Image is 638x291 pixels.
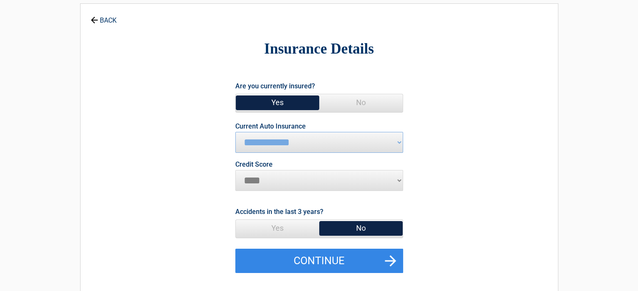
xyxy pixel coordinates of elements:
[235,206,323,217] label: Accidents in the last 3 years?
[236,220,319,237] span: Yes
[235,161,273,168] label: Credit Score
[235,249,403,273] button: Continue
[127,39,512,59] h2: Insurance Details
[319,220,403,237] span: No
[235,123,306,130] label: Current Auto Insurance
[236,94,319,111] span: Yes
[235,80,315,92] label: Are you currently insured?
[319,94,403,111] span: No
[89,9,118,24] a: BACK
